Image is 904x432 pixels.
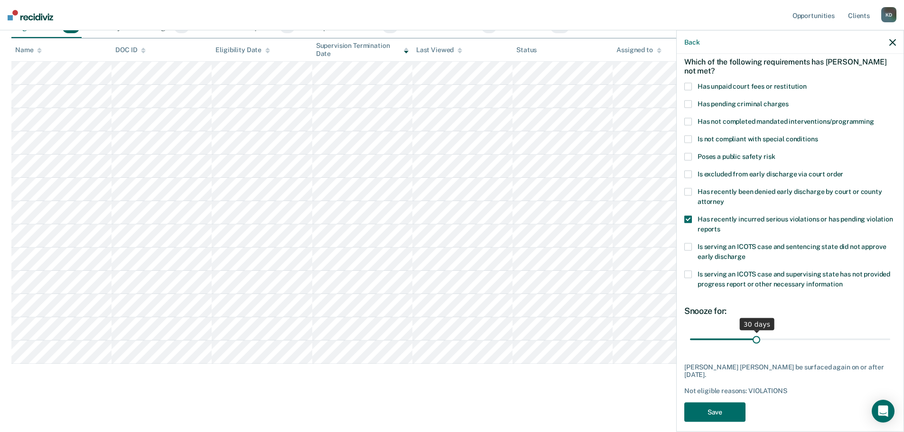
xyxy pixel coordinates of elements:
div: Eligibility Date [215,46,270,54]
div: [PERSON_NAME] [PERSON_NAME] be surfaced again on or after [DATE]. [684,363,896,379]
span: Has pending criminal charges [698,100,789,108]
div: Last Viewed [416,46,462,54]
span: Is serving an ICOTS case and sentencing state did not approve early discharge [698,243,886,260]
div: Not eligible reasons: VIOLATIONS [684,387,896,395]
div: Which of the following requirements has [PERSON_NAME] not met? [684,49,896,83]
span: Has unpaid court fees or restitution [698,83,807,90]
div: Snooze for: [684,306,896,316]
div: 30 days [740,318,774,330]
img: Recidiviz [8,10,53,20]
span: Is serving an ICOTS case and supervising state has not provided progress report or other necessar... [698,270,890,288]
span: Poses a public safety risk [698,153,775,160]
div: Status [516,46,537,54]
span: Is not compliant with special conditions [698,135,818,143]
div: Assigned to [616,46,661,54]
div: DOC ID [115,46,146,54]
div: Name [15,46,42,54]
span: Is excluded from early discharge via court order [698,170,843,178]
div: K D [881,7,896,22]
span: Has recently incurred serious violations or has pending violation reports [698,215,893,233]
div: Open Intercom Messenger [872,400,895,423]
span: Has not completed mandated interventions/programming [698,118,874,125]
span: Has recently been denied early discharge by court or county attorney [698,188,882,205]
div: Supervision Termination Date [316,42,409,58]
button: Save [684,402,746,422]
button: Back [684,38,699,46]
